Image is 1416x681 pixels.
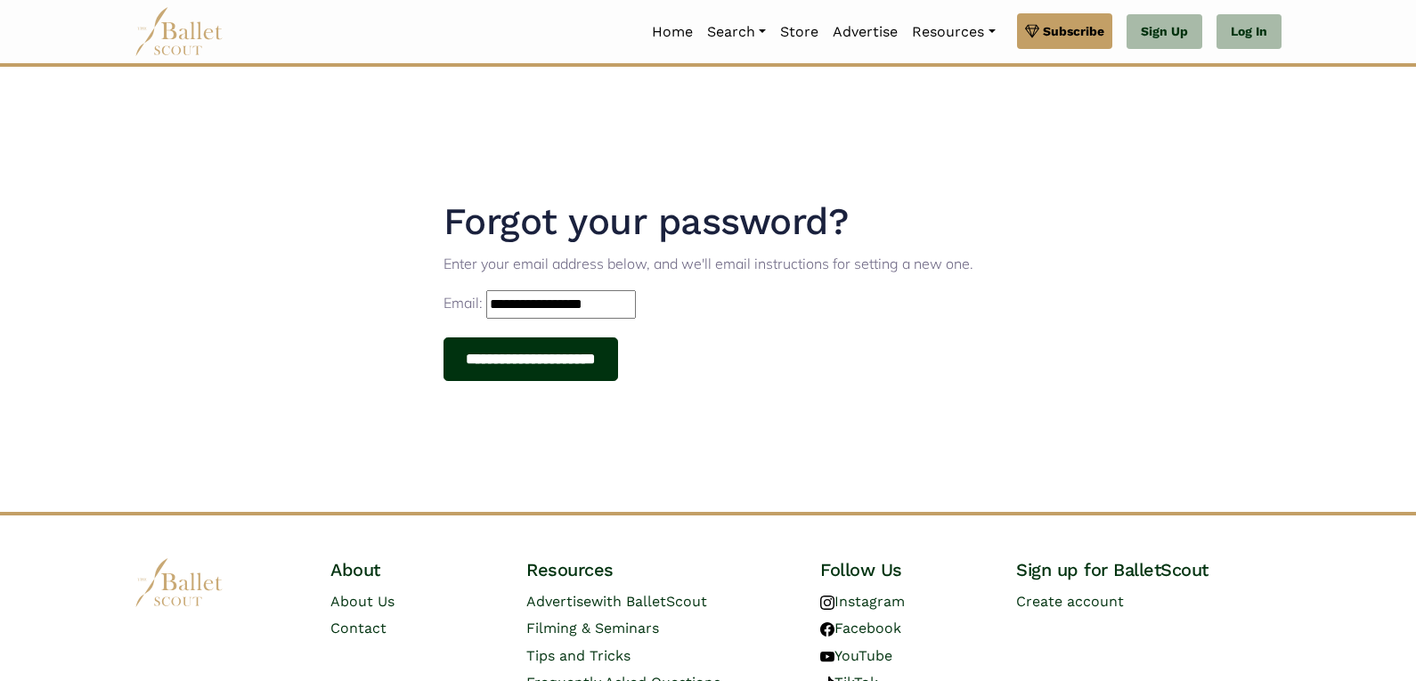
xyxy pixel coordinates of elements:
[591,593,707,610] span: with BalletScout
[905,13,1002,51] a: Resources
[820,622,834,636] img: facebook logo
[526,558,792,581] h4: Resources
[820,620,901,636] a: Facebook
[444,198,973,247] h1: Forgot your password?
[1127,14,1202,50] a: Sign Up
[526,593,707,610] a: Advertisewith BalletScout
[1016,593,1124,610] a: Create account
[1025,21,1039,41] img: gem.svg
[444,292,483,315] label: Email:
[134,558,224,607] img: logo
[700,13,773,51] a: Search
[526,620,659,636] a: Filming & Seminars
[820,647,892,664] a: YouTube
[1017,13,1112,49] a: Subscribe
[820,558,988,581] h4: Follow Us
[330,558,498,581] h4: About
[645,13,700,51] a: Home
[773,13,826,51] a: Store
[820,650,834,664] img: youtube logo
[1217,14,1282,50] a: Log In
[820,593,905,610] a: Instagram
[1016,558,1282,581] h4: Sign up for BalletScout
[826,13,905,51] a: Advertise
[330,593,395,610] a: About Us
[1043,21,1104,41] span: Subscribe
[330,620,387,636] a: Contact
[444,253,973,276] p: Enter your email address below, and we'll email instructions for setting a new one.
[526,647,631,664] a: Tips and Tricks
[820,596,834,610] img: instagram logo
